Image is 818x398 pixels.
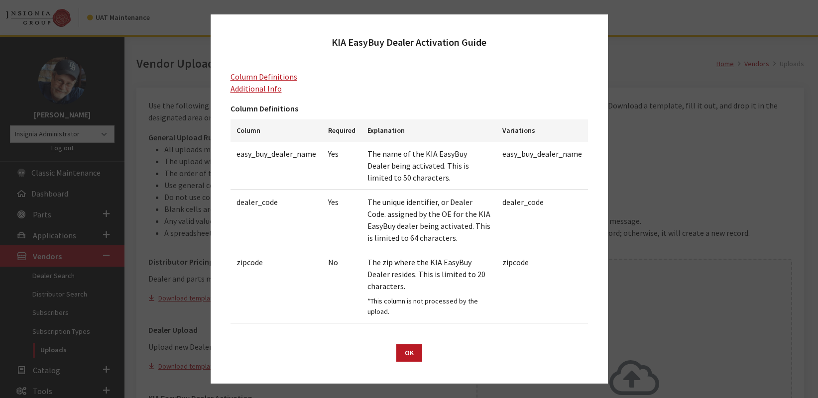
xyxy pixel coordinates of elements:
[231,72,297,82] a: Column Definitions
[496,190,588,250] td: dealer_code
[231,84,282,94] a: Additional Info
[322,142,361,190] td: Yes
[367,296,490,317] small: *This column is not processed by the upload.
[231,323,322,397] td: digital_retail_vendor
[496,323,588,397] td: digital_retail_vendor
[396,344,422,362] button: OK
[496,142,588,190] td: easy_buy_dealer_name
[361,250,496,323] td: The zip where the KIA EasyBuy Dealer resides. This is limited to 20 characters.
[361,323,496,397] td: The name of the Digital Retail Vendor that supports this KIA EasyBuy dealer.
[231,119,322,142] th: Column
[231,190,322,250] td: dealer_code
[496,250,588,323] td: zipcode
[361,190,496,250] td: The unique identifier, or Dealer Code. assigned by the OE for the KIA EasyBuy dealer being activa...
[361,142,496,190] td: The name of the KIA EasyBuy Dealer being activated. This is limited to 50 characters.
[231,102,588,114] h3: Column Definitions
[322,119,361,142] th: Required
[322,190,361,250] td: Yes
[231,250,322,323] td: zipcode
[322,250,361,323] td: No
[332,34,486,50] h2: KIA EasyBuy Dealer Activation Guide
[322,323,361,397] td: No
[361,119,496,142] th: Explanation
[496,119,588,142] th: Variations
[231,142,322,190] td: easy_buy_dealer_name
